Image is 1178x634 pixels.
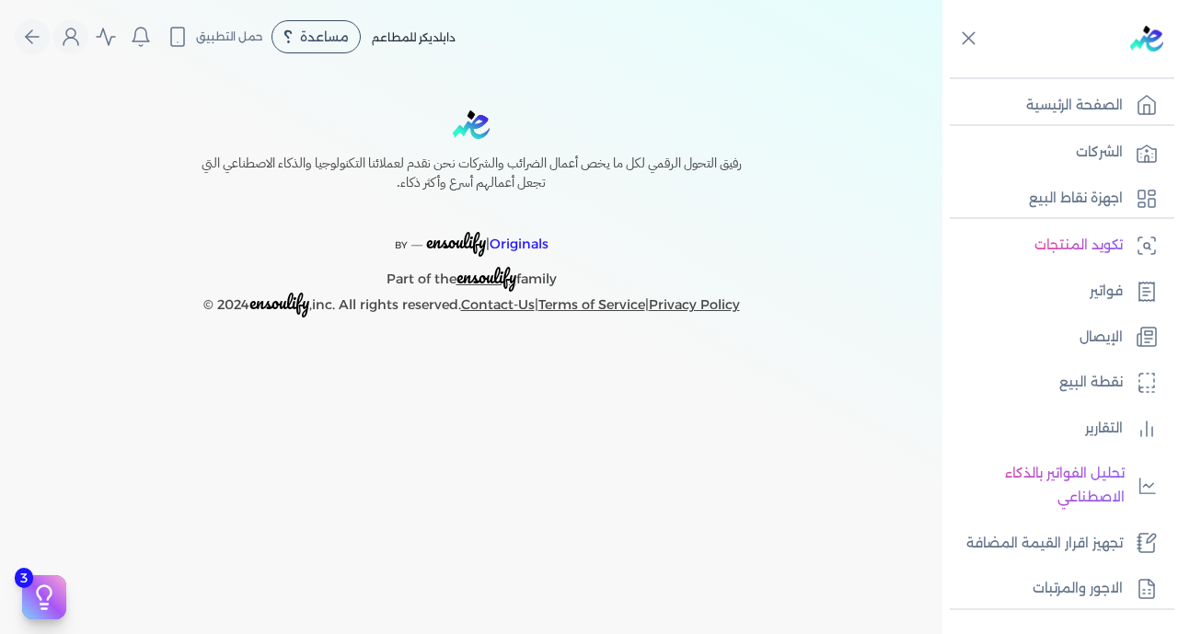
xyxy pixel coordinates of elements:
span: مساعدة [300,30,349,43]
span: دابلديكر للمطاعم [372,30,456,44]
p: تحليل الفواتير بالذكاء الاصطناعي [952,462,1125,509]
span: ensoulify [249,288,309,317]
span: 3 [15,568,33,588]
a: Contact-Us [461,296,535,313]
p: Part of the family [162,258,780,292]
a: Terms of Service [538,296,645,313]
p: التقارير [1085,417,1123,441]
p: نقطة البيع [1059,371,1123,395]
a: ensoulify [456,271,516,287]
p: فواتير [1090,280,1123,304]
a: تكويد المنتجات [942,226,1167,265]
p: تكويد المنتجات [1034,234,1123,258]
span: حمل التطبيق [196,29,263,45]
span: ensoulify [456,262,516,291]
img: logo [1130,26,1163,52]
p: | [162,208,780,258]
a: الإيصال [942,318,1167,357]
a: الاجور والمرتبات [942,570,1167,608]
a: فواتير [942,272,1167,311]
p: تجهيز اقرار القيمة المضافة [966,532,1123,556]
a: التقارير [942,409,1167,448]
p: الإيصال [1080,326,1123,350]
p: الشركات [1076,141,1123,165]
p: الصفحة الرئيسية [1026,94,1123,118]
p: © 2024 ,inc. All rights reserved. | | [162,291,780,317]
button: حمل التطبيق [162,21,268,52]
a: الصفحة الرئيسية [942,86,1167,125]
p: الاجور والمرتبات [1033,577,1123,601]
sup: __ [411,235,422,247]
span: Originals [490,236,549,252]
span: BY [395,239,408,251]
p: اجهزة نقاط البيع [1029,187,1123,211]
span: ensoulify [426,227,486,256]
a: تجهيز اقرار القيمة المضافة [942,524,1167,563]
a: تحليل الفواتير بالذكاء الاصطناعي [942,455,1167,516]
a: اجهزة نقاط البيع [942,179,1167,218]
a: الشركات [942,133,1167,172]
div: مساعدة [271,20,361,53]
h6: رفيق التحول الرقمي لكل ما يخص أعمال الضرائب والشركات نحن نقدم لعملائنا التكنولوجيا والذكاء الاصطن... [162,154,780,193]
a: Privacy Policy [649,296,740,313]
button: 3 [22,575,66,619]
a: نقطة البيع [942,363,1167,402]
img: logo [453,110,490,139]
